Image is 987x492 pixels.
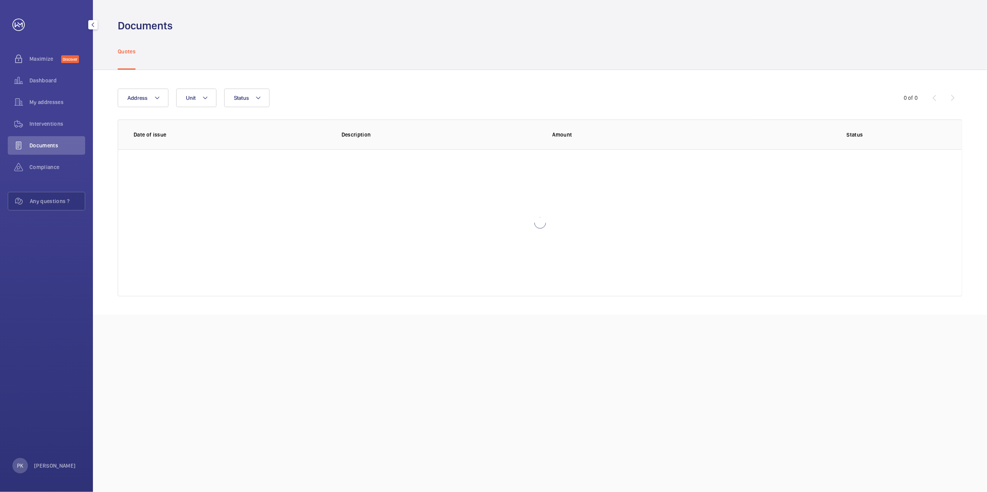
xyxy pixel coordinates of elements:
[904,94,918,102] div: 0 of 0
[29,98,85,106] span: My addresses
[29,55,61,63] span: Maximize
[34,462,76,470] p: [PERSON_NAME]
[127,95,148,101] span: Address
[17,462,23,470] p: PK
[224,89,270,107] button: Status
[234,95,249,101] span: Status
[134,131,329,138] p: Date of issue
[118,19,173,33] h1: Documents
[61,55,79,63] span: Discover
[118,48,136,55] p: Quotes
[29,163,85,171] span: Compliance
[30,197,85,205] span: Any questions ?
[29,77,85,84] span: Dashboard
[29,142,85,149] span: Documents
[176,89,216,107] button: Unit
[763,131,946,138] p: Status
[342,131,540,138] p: Description
[118,89,168,107] button: Address
[186,95,196,101] span: Unit
[29,120,85,128] span: Interventions
[553,131,751,138] p: Amount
